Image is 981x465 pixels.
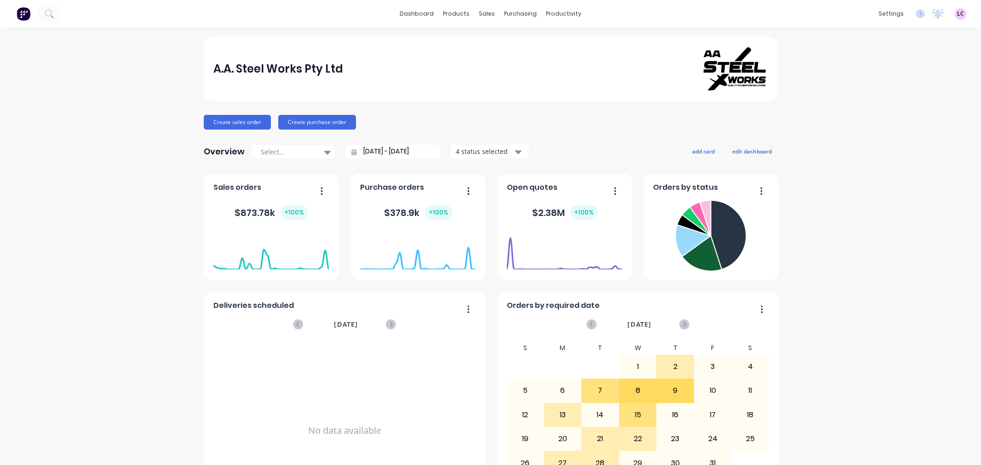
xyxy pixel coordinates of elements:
div: 11 [732,379,769,402]
button: edit dashboard [726,145,778,157]
div: Overview [204,142,245,161]
div: 12 [507,403,544,426]
div: W [619,341,657,355]
div: 24 [694,427,731,450]
div: 2 [657,355,694,378]
span: Purchase orders [360,182,424,193]
div: T [581,341,619,355]
button: 4 status selected [451,145,529,159]
div: 3 [694,355,731,378]
div: 17 [694,403,731,426]
span: [DATE] [627,319,651,329]
div: A.A. Steel Works Pty Ltd [213,60,343,78]
div: S [731,341,769,355]
div: settings [874,7,908,21]
div: products [438,7,474,21]
div: 1 [620,355,656,378]
div: $ 873.78k [235,205,308,220]
span: [DATE] [334,319,358,329]
div: 25 [732,427,769,450]
div: 19 [507,427,544,450]
div: + 100 % [425,205,452,220]
div: 14 [582,403,619,426]
span: Orders by required date [507,300,600,311]
div: + 100 % [281,205,308,220]
div: 16 [657,403,694,426]
span: LC [957,10,964,18]
button: Create sales order [204,115,271,130]
div: sales [474,7,499,21]
div: 10 [694,379,731,402]
div: $ 2.38M [532,205,597,220]
button: add card [686,145,721,157]
div: 18 [732,403,769,426]
div: 20 [545,427,581,450]
div: 8 [620,379,656,402]
div: F [694,341,732,355]
div: 15 [620,403,656,426]
div: S [506,341,544,355]
div: T [656,341,694,355]
div: $ 378.9k [384,205,452,220]
div: 4 status selected [456,147,514,156]
div: 9 [657,379,694,402]
div: 23 [657,427,694,450]
div: purchasing [499,7,541,21]
button: Create purchase order [278,115,356,130]
div: 13 [545,403,581,426]
a: dashboard [395,7,438,21]
div: 7 [582,379,619,402]
div: 22 [620,427,656,450]
div: 4 [732,355,769,378]
img: Factory [17,7,30,21]
div: + 100 % [570,205,597,220]
div: productivity [541,7,586,21]
div: 6 [545,379,581,402]
img: A.A. Steel Works Pty Ltd [703,47,768,91]
div: 21 [582,427,619,450]
span: Orders by status [653,182,718,193]
div: 5 [507,379,544,402]
div: M [544,341,582,355]
span: Sales orders [213,182,261,193]
span: Open quotes [507,182,557,193]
